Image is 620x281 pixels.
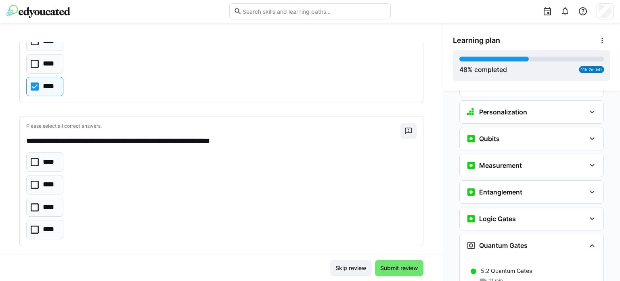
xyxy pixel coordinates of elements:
[242,8,386,15] input: Search skills and learning paths…
[453,36,500,45] span: Learning plan
[379,264,419,272] span: Submit review
[375,260,423,276] button: Submit review
[330,260,372,276] button: Skip review
[479,108,527,116] h3: Personalization
[479,188,522,196] h3: Entanglement
[481,267,532,275] p: 5.2 Quantum Gates
[459,65,467,74] span: 48
[26,123,400,129] p: Please select all correct answers.
[334,264,368,272] span: Skip review
[479,135,500,143] h3: Qubits
[459,65,507,74] div: % completed
[479,241,528,249] h3: Quantum Gates
[581,67,602,72] span: 11h 2m left
[479,161,522,169] h3: Measurement
[479,215,516,223] h3: Logic Gates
